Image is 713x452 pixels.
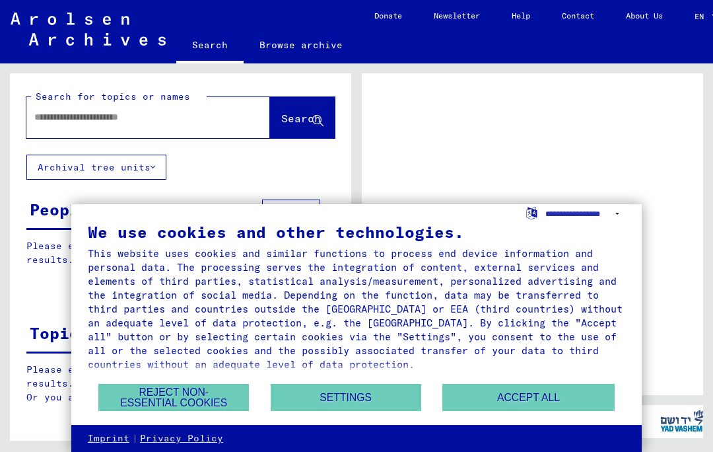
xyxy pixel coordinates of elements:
div: People [30,198,89,221]
button: Filter [262,200,320,225]
p: Please enter a search term or set filters to get results. Or you also can browse the manually. [26,363,335,404]
div: Topics [30,321,89,345]
a: Search [176,29,244,63]
button: Reject non-essential cookies [98,384,249,411]
button: Accept all [442,384,614,411]
div: This website uses cookies and similar functions to process end device information and personal da... [88,246,625,371]
span: EN [695,12,709,21]
button: Settings [271,384,421,411]
div: We use cookies and other technologies. [88,224,625,240]
button: Search [270,97,335,138]
a: Imprint [88,432,129,445]
button: Archival tree units [26,155,166,180]
a: Privacy Policy [140,432,223,445]
a: Browse archive [244,29,358,61]
mat-label: Search for topics or names [36,91,190,102]
span: Search [281,112,321,125]
p: Please enter a search term or set filters to get results. [26,239,334,267]
img: Arolsen_neg.svg [11,13,166,46]
img: yv_logo.png [658,404,707,437]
